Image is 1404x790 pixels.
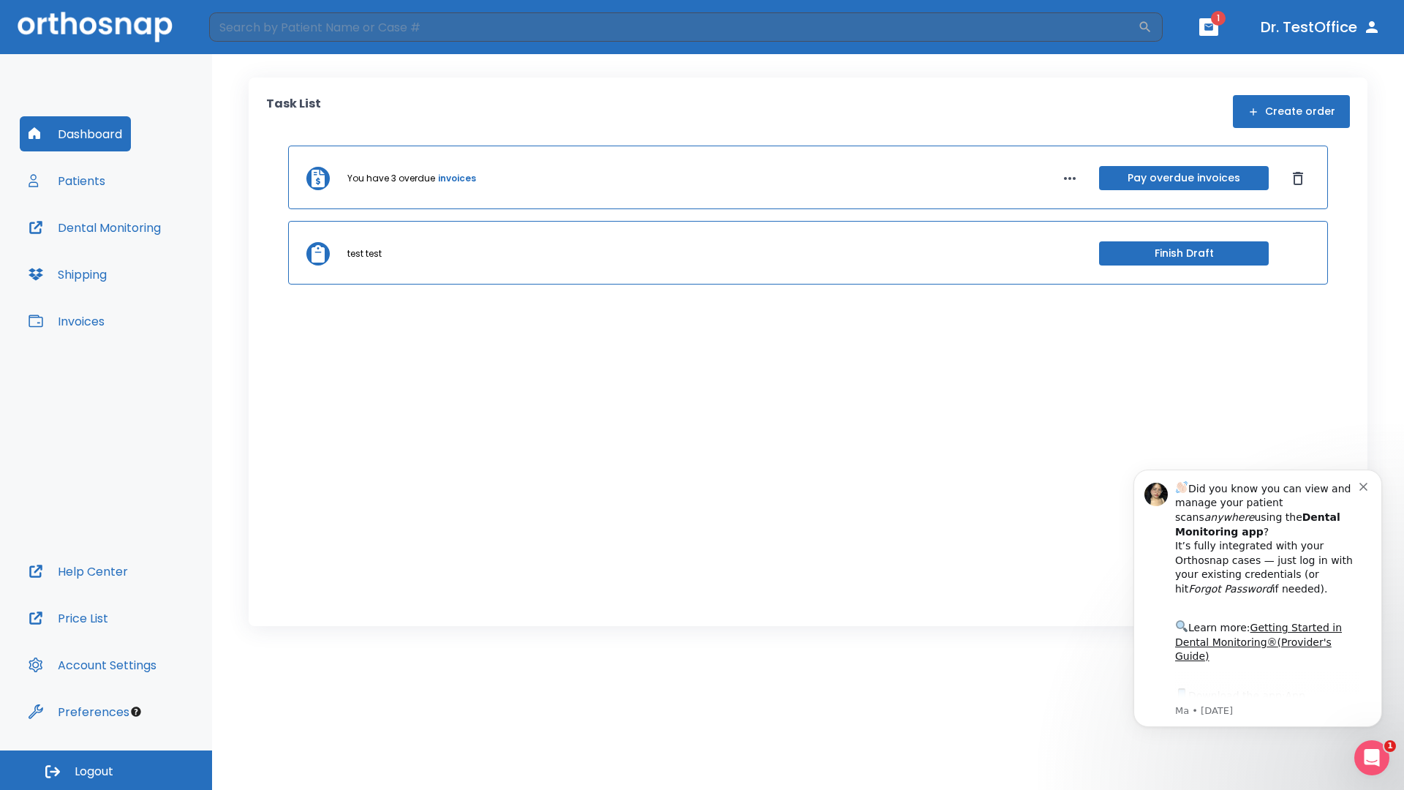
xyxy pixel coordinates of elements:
[1255,14,1386,40] button: Dr. TestOffice
[20,304,113,339] button: Invoices
[209,12,1138,42] input: Search by Patient Name or Case #
[1384,740,1396,752] span: 1
[20,554,137,589] button: Help Center
[1099,166,1269,190] button: Pay overdue invoices
[64,238,248,313] div: Download the app: | ​ Let us know if you need help getting started!
[20,601,117,636] button: Price List
[20,116,131,151] button: Dashboard
[347,247,382,260] p: test test
[129,705,143,718] div: Tooltip anchor
[1354,740,1389,775] iframe: Intercom live chat
[20,210,170,245] button: Dental Monitoring
[266,95,321,128] p: Task List
[20,257,116,292] button: Shipping
[1099,241,1269,266] button: Finish Draft
[20,694,138,729] button: Preferences
[347,172,435,185] p: You have 3 overdue
[20,163,114,198] button: Patients
[1211,11,1226,26] span: 1
[64,257,248,270] p: Message from Ma, sent 2w ago
[64,242,194,268] a: App Store
[18,12,173,42] img: Orthosnap
[438,172,476,185] a: invoices
[1111,448,1404,750] iframe: Intercom notifications message
[20,647,165,682] button: Account Settings
[1286,167,1310,190] button: Dismiss
[75,764,113,780] span: Logout
[248,31,260,43] button: Dismiss notification
[1233,95,1350,128] button: Create order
